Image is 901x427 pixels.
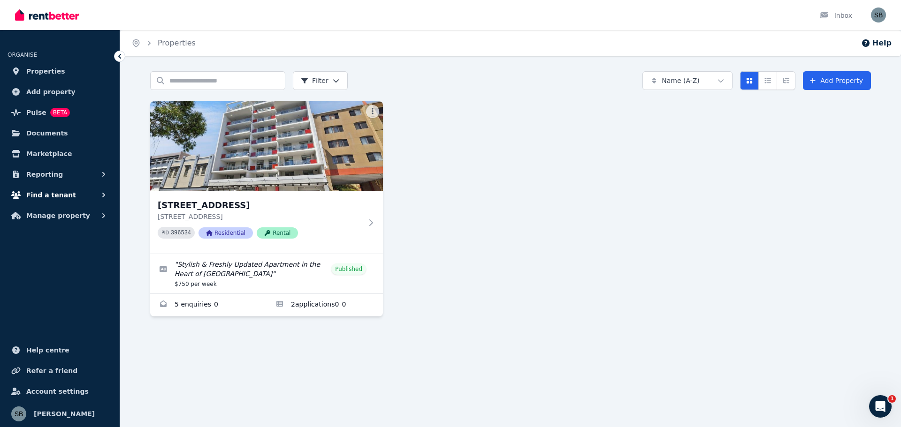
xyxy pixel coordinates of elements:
button: Manage property [8,206,112,225]
span: Residential [199,227,253,239]
a: Edit listing: Stylish & Freshly Updated Apartment in the Heart of West Perth [150,254,383,293]
span: Properties [26,66,65,77]
a: Applications for 16/863-867 Wellington Street, West Perth [267,294,383,316]
a: Help centre [8,341,112,360]
span: Manage property [26,210,90,221]
button: Find a tenant [8,186,112,204]
span: Documents [26,127,68,139]
a: Add property [8,82,112,101]
a: Refer a friend [8,361,112,380]
span: Marketplace [26,148,72,159]
button: Name (A-Z) [642,71,733,90]
nav: Breadcrumb [120,30,207,56]
a: Marketplace [8,144,112,163]
button: Card view [740,71,759,90]
span: Help centre [26,345,69,356]
small: PID [161,230,169,235]
span: Refer a friend [26,365,77,376]
span: 1 [888,395,896,403]
button: Reporting [8,165,112,184]
span: Filter [301,76,328,85]
span: Reporting [26,169,63,180]
span: [PERSON_NAME] [34,408,95,420]
div: Inbox [819,11,852,20]
span: ORGANISE [8,52,37,58]
a: PulseBETA [8,103,112,122]
img: 16/863-867 Wellington Street, West Perth [150,101,383,191]
img: Sam Berrell [11,406,26,421]
button: More options [366,105,379,118]
a: Account settings [8,382,112,401]
span: Name (A-Z) [662,76,700,85]
a: Add Property [803,71,871,90]
span: BETA [50,108,70,117]
a: 16/863-867 Wellington Street, West Perth[STREET_ADDRESS][STREET_ADDRESS]PID 396534ResidentialRental [150,101,383,254]
button: Compact list view [758,71,777,90]
a: Properties [8,62,112,81]
span: Pulse [26,107,46,118]
h3: [STREET_ADDRESS] [158,199,362,212]
span: Rental [257,227,298,239]
img: Sam Berrell [871,7,886,22]
span: Add property [26,86,76,97]
span: Account settings [26,386,89,397]
code: 396534 [171,230,191,236]
a: Properties [158,38,196,47]
button: Help [861,37,892,49]
a: Enquiries for 16/863-867 Wellington Street, West Perth [150,294,267,316]
a: Documents [8,124,112,142]
button: Expanded list view [777,71,795,90]
button: Filter [293,71,348,90]
div: View options [740,71,795,90]
iframe: Intercom live chat [869,395,892,418]
span: Find a tenant [26,189,76,201]
img: RentBetter [15,8,79,22]
p: [STREET_ADDRESS] [158,212,362,221]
